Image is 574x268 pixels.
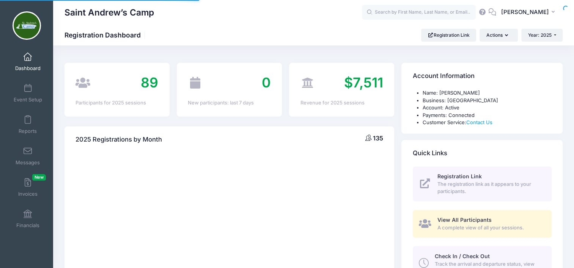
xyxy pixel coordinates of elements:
span: Dashboard [15,65,41,72]
span: [PERSON_NAME] [501,8,549,16]
span: 89 [141,74,158,91]
a: Contact Us [466,119,492,125]
a: InvoicesNew [10,174,46,201]
a: Reports [10,111,46,138]
li: Business: [GEOGRAPHIC_DATA] [423,97,552,104]
button: Year: 2025 [521,29,563,42]
input: Search by First Name, Last Name, or Email... [362,5,476,20]
a: View All Participants A complete view of all your sessions. [413,210,552,238]
span: $7,511 [344,74,383,91]
span: The registration link as it appears to your participants. [437,181,543,195]
img: Saint Andrew’s Camp [13,11,41,40]
li: Payments: Connected [423,112,552,119]
span: A complete view of all your sessions. [437,224,543,232]
span: New [32,174,46,181]
a: Registration Link [421,29,476,42]
span: Year: 2025 [528,32,552,38]
span: Financials [16,222,39,229]
button: [PERSON_NAME] [496,4,563,21]
span: 135 [373,134,383,142]
a: Financials [10,206,46,232]
div: New participants: last 7 days [188,99,270,107]
h1: Saint Andrew’s Camp [64,4,154,21]
span: Event Setup [14,97,42,103]
h4: 2025 Registrations by Month [75,129,162,150]
h4: Account Information [413,65,475,87]
div: Participants for 2025 sessions [75,99,158,107]
h1: Registration Dashboard [64,31,147,39]
span: Reports [19,128,37,134]
span: Messages [16,159,40,166]
h4: Quick Links [413,142,447,164]
li: Name: [PERSON_NAME] [423,89,552,97]
div: Revenue for 2025 sessions [300,99,383,107]
a: Event Setup [10,80,46,106]
span: View All Participants [437,217,492,223]
span: Registration Link [437,173,482,179]
span: Check In / Check Out [435,253,490,259]
li: Customer Service: [423,119,552,126]
a: Registration Link The registration link as it appears to your participants. [413,167,552,201]
span: 0 [261,74,270,91]
button: Actions [480,29,517,42]
li: Account: Active [423,104,552,112]
span: Invoices [18,191,38,197]
a: Dashboard [10,48,46,75]
a: Messages [10,143,46,169]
